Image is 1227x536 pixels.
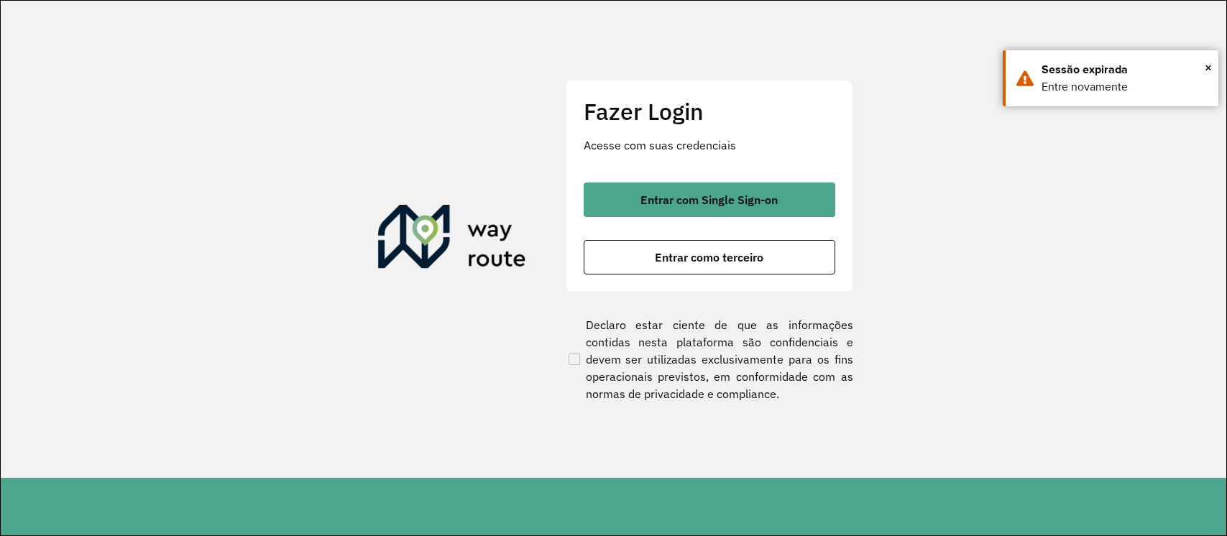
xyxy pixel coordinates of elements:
[1205,57,1212,78] span: ×
[1042,78,1208,96] div: Entre novamente
[584,137,835,154] p: Acesse com suas credenciais
[640,194,778,205] span: Entrar com Single Sign-on
[584,98,835,125] h2: Fazer Login
[566,316,853,402] label: Declaro estar ciente de que as informações contidas nesta plataforma são confidenciais e devem se...
[1042,61,1208,78] div: Sessão expirada
[655,251,763,263] span: Entrar como terceiro
[584,240,835,274] button: button
[378,205,526,274] img: Roteirizador AmbevTech
[1205,57,1212,78] button: Close
[584,182,835,217] button: button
